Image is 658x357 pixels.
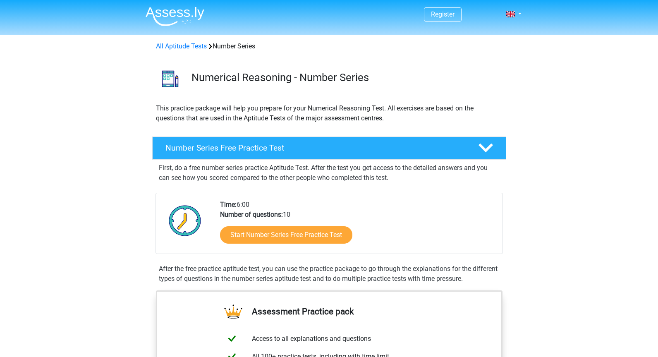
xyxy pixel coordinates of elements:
img: number series [153,61,188,96]
div: Number Series [153,41,506,51]
img: Clock [164,200,206,241]
a: Start Number Series Free Practice Test [220,226,352,244]
h4: Number Series Free Practice Test [165,143,465,153]
img: Assessly [146,7,204,26]
a: Number Series Free Practice Test [149,137,510,160]
a: Register [431,10,455,18]
b: Number of questions: [220,211,283,218]
div: After the free practice aptitude test, you can use the practice package to go through the explana... [156,264,503,284]
h3: Numerical Reasoning - Number Series [191,71,500,84]
p: This practice package will help you prepare for your Numerical Reasoning Test. All exercises are ... [156,103,502,123]
p: First, do a free number series practice Aptitude Test. After the test you get access to the detai... [159,163,500,183]
b: Time: [220,201,237,208]
div: 6:00 10 [214,200,502,254]
a: All Aptitude Tests [156,42,207,50]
